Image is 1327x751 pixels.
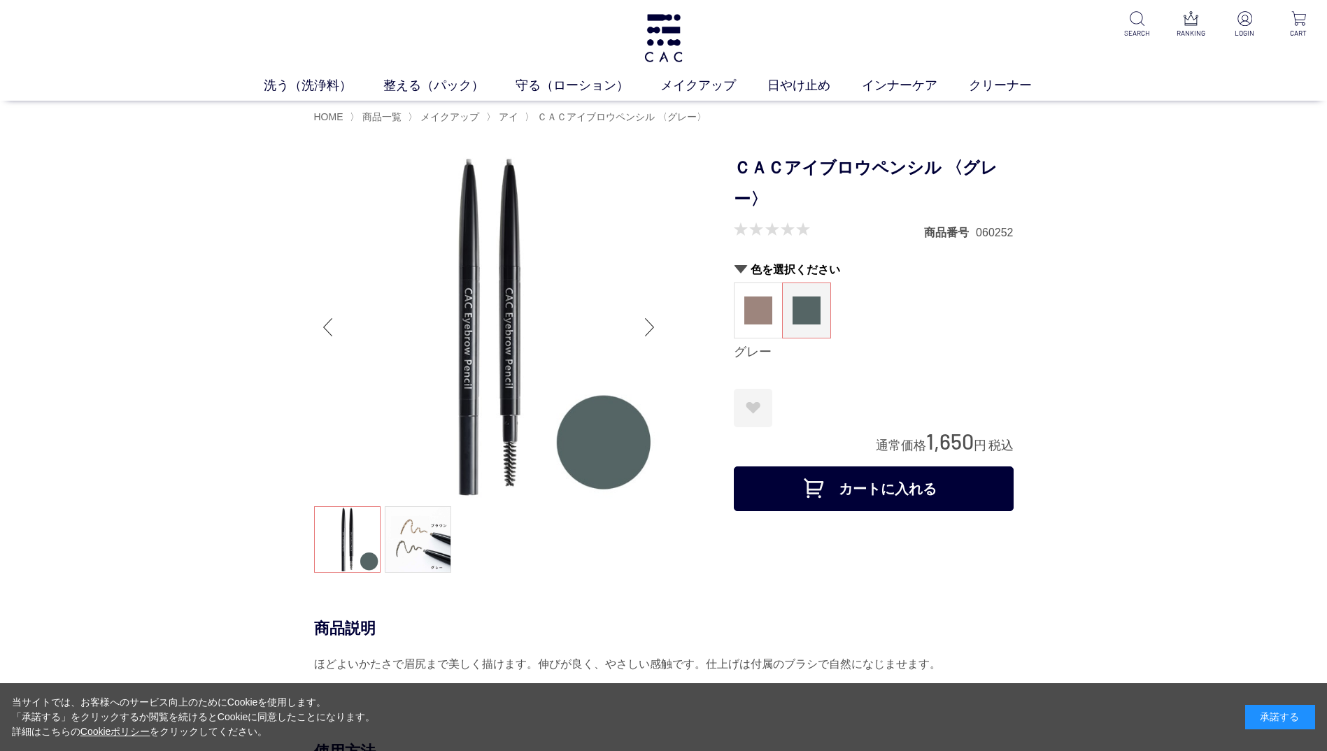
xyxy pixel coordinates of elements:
[1245,705,1315,729] div: 承諾する
[969,76,1063,95] a: クリーナー
[525,110,710,124] li: 〉
[734,389,772,427] a: お気に入りに登録する
[767,76,862,95] a: 日やけ止め
[1228,28,1262,38] p: LOGIN
[1174,28,1208,38] p: RANKING
[314,618,1014,638] div: 商品説明
[420,111,479,122] span: メイクアップ
[1282,11,1316,38] a: CART
[734,262,1014,277] h2: 色を選択ください
[974,438,986,452] span: 円
[314,152,664,502] img: ＣＡＣアイブロウペンシル 〈グレー〉 グレー
[642,14,685,62] img: logo
[12,695,376,739] div: 当サイトでは、お客様へのサービス向上のためにCookieを使用します。 「承諾する」をクリックするか閲覧を続けるとCookieに同意したことになります。 詳細はこちらの をクリックしてください。
[926,428,974,454] span: 1,650
[793,296,821,324] img: グレー
[486,110,522,124] li: 〉
[1228,11,1262,38] a: LOGIN
[660,76,767,95] a: メイクアップ
[744,296,772,324] img: ブラウン
[499,111,518,122] span: アイ
[534,111,707,122] a: ＣＡＣアイブロウペンシル 〈グレー〉
[496,111,518,122] a: アイ
[1174,11,1208,38] a: RANKING
[418,111,479,122] a: メイクアップ
[360,111,402,122] a: 商品一覧
[876,438,926,452] span: 通常価格
[314,653,1014,675] div: ほどよいかたさで眉尻まで美しく描けます。伸びが良く、やさしい感触です。仕上げは付属のブラシで自然になじませます。
[516,76,660,95] a: 守る（ローション）
[1120,28,1154,38] p: SEARCH
[734,466,1014,511] button: カートに入れる
[1282,28,1316,38] p: CART
[988,438,1014,452] span: 税込
[782,282,831,338] dl: グレー
[408,110,483,124] li: 〉
[362,111,402,122] span: 商品一覧
[924,225,976,240] dt: 商品番号
[350,110,405,124] li: 〉
[734,344,1014,361] div: グレー
[80,726,150,737] a: Cookieポリシー
[264,76,383,95] a: 洗う（洗浄料）
[734,152,1014,215] h1: ＣＡＣアイブロウペンシル 〈グレー〉
[636,299,664,355] div: Next slide
[1120,11,1154,38] a: SEARCH
[735,283,782,338] a: ブラウン
[862,76,969,95] a: インナーケア
[537,111,707,122] span: ＣＡＣアイブロウペンシル 〈グレー〉
[314,299,342,355] div: Previous slide
[976,225,1013,240] dd: 060252
[314,111,343,122] a: HOME
[383,76,516,95] a: 整える（パック）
